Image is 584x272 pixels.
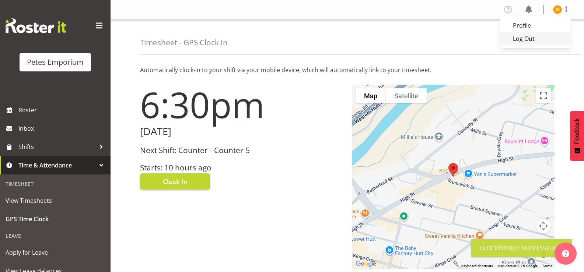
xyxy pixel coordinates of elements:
[497,264,538,268] span: Map data ©2025 Google
[354,259,378,269] img: Google
[542,264,552,268] a: Terms (opens in new tab)
[140,163,343,172] h3: Starts: 10 hours ago
[354,259,378,269] a: Open this area in Google Maps (opens a new window)
[163,177,188,186] span: Clock In
[140,146,343,155] h3: Next Shift: Counter - Counter 5
[6,213,105,225] span: GPS Time Clock
[386,88,427,103] button: Show satellite imagery
[553,5,562,14] img: jeseryl-armstrong10788.jpg
[18,141,96,152] span: Shifts
[140,126,343,137] h2: [DATE]
[2,191,109,210] a: View Timesheets
[500,32,571,45] a: Log Out
[140,38,228,47] h4: Timesheet - GPS Clock In
[140,85,343,124] h1: 6:30pm
[6,18,66,33] img: Rosterit website logo
[356,88,386,103] button: Show street map
[18,160,96,171] span: Time & Attendance
[140,66,555,74] p: Automatically clock-in to your shift via your mobile device, which will automatically link to you...
[27,57,84,68] div: Petes Emporium
[2,176,109,191] div: Timesheet
[140,173,210,190] button: Clock In
[6,247,105,258] span: Apply for Leave
[2,228,109,243] div: Leave
[6,195,105,206] span: View Timesheets
[18,123,107,134] span: Inbox
[500,19,571,32] a: Profile
[461,264,493,269] button: Keyboard shortcuts
[562,250,569,257] img: help-xxl-2.png
[18,105,107,116] span: Roster
[480,244,563,252] div: Clocked out Successfully
[2,243,109,262] a: Apply for Leave
[574,118,580,144] span: Feedback
[536,88,551,103] button: Toggle fullscreen view
[536,219,551,233] button: Map camera controls
[2,210,109,228] a: GPS Time Clock
[570,111,584,161] button: Feedback - Show survey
